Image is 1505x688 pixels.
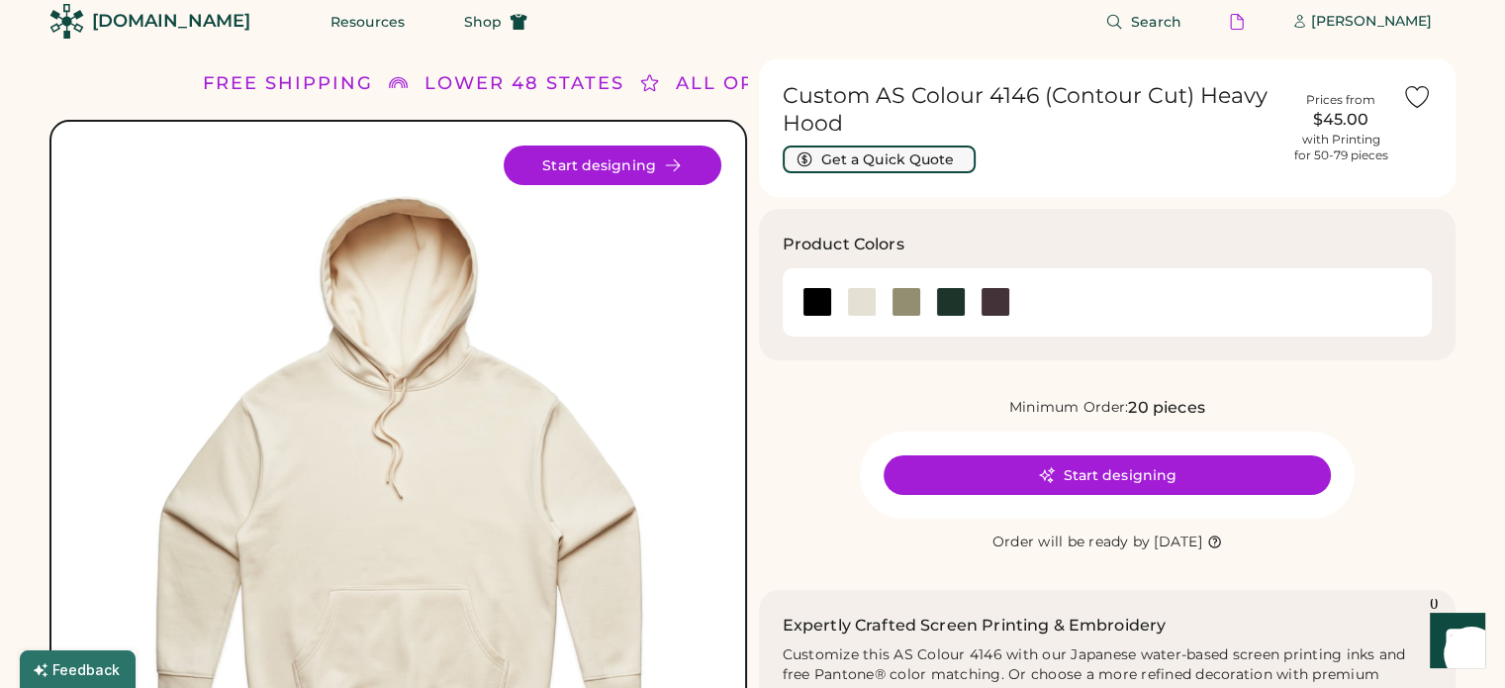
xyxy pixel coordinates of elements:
button: Start designing [504,146,721,185]
button: Shop [440,2,551,42]
div: 20 pieces [1128,396,1204,420]
span: Search [1131,15,1181,29]
h2: Expertly Crafted Screen Printing & Embroidery [783,614,1167,638]
div: [DOMAIN_NAME] [92,9,250,34]
div: Order will be ready by [992,533,1151,552]
div: [DATE] [1154,533,1202,552]
button: Get a Quick Quote [783,146,976,173]
button: Resources [307,2,428,42]
div: FREE SHIPPING [202,70,372,97]
div: ALL ORDERS [675,70,812,97]
button: Start designing [884,455,1331,495]
div: LOWER 48 STATES [423,70,623,97]
div: with Printing for 50-79 pieces [1294,132,1388,163]
div: Prices from [1306,92,1375,108]
img: Rendered Logo - Screens [49,4,84,39]
div: $45.00 [1291,108,1390,132]
button: Search [1082,2,1205,42]
span: Shop [464,15,502,29]
h3: Product Colors [783,233,904,256]
div: Minimum Order: [1009,398,1129,418]
h1: Custom AS Colour 4146 (Contour Cut) Heavy Hood [783,82,1280,138]
iframe: Front Chat [1411,599,1496,684]
div: [PERSON_NAME] [1311,12,1432,32]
